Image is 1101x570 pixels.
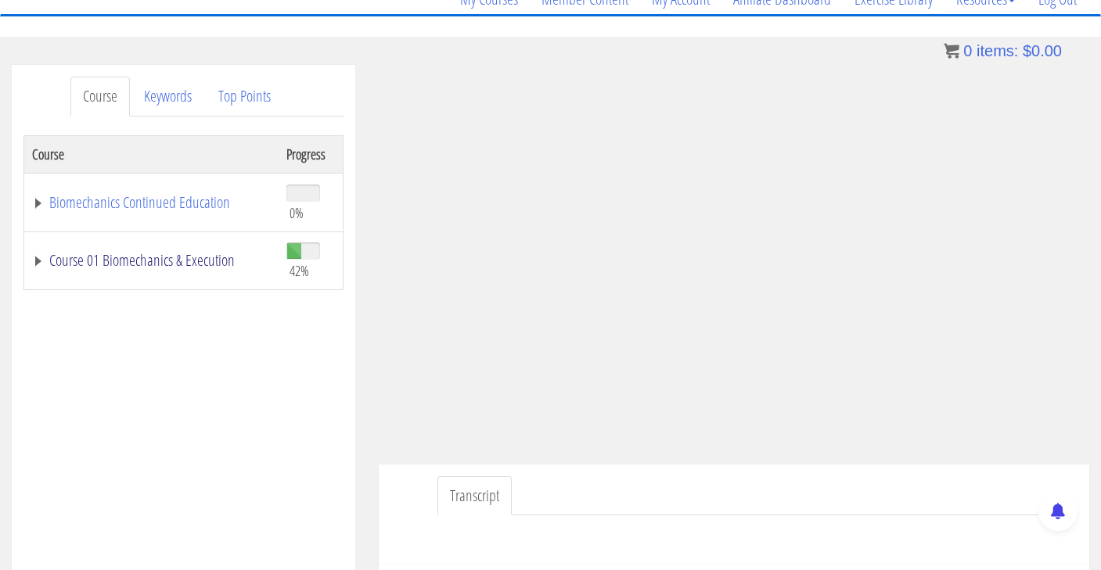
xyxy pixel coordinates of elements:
a: Course [70,77,130,117]
a: Keywords [131,77,204,117]
bdi: 0.00 [1023,42,1062,59]
a: Course 01 Biomechanics & Execution [32,253,271,268]
span: 0% [290,204,304,221]
span: 0 [963,42,972,59]
a: Top Points [206,77,283,117]
a: Biomechanics Continued Education [32,195,271,210]
span: 42% [290,262,309,279]
a: 0 items: $0.00 [944,42,1062,59]
th: Progress [279,135,343,173]
img: icon11.png [944,43,959,59]
span: items: [977,42,1018,59]
span: $ [1023,42,1031,59]
th: Course [24,135,279,173]
a: Transcript [437,476,512,516]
